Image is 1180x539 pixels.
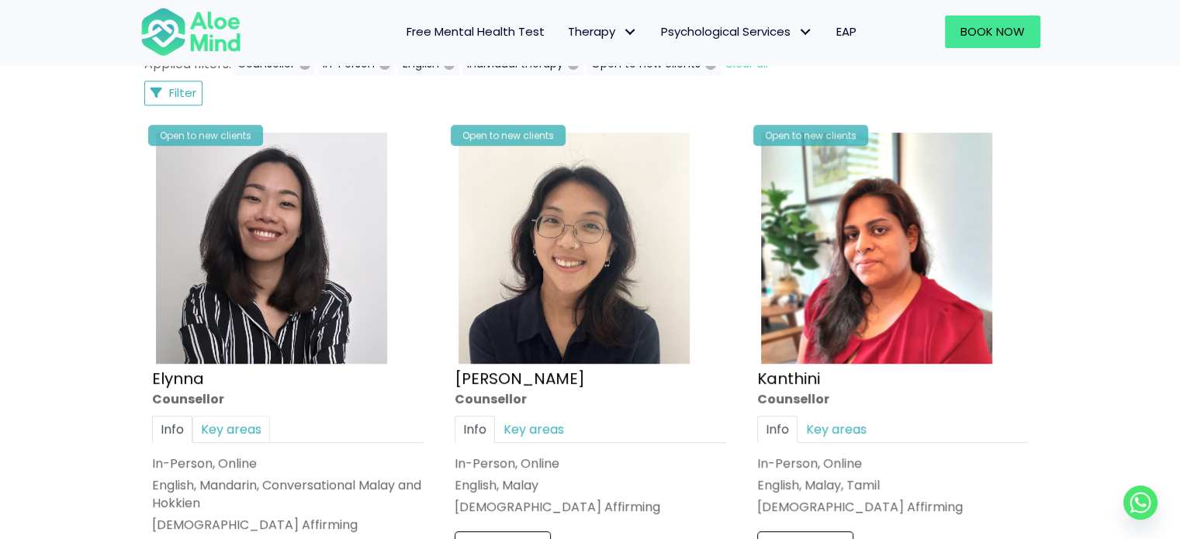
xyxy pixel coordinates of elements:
[757,390,1029,408] div: Counsellor
[451,125,566,146] div: Open to new clients
[140,6,241,57] img: Aloe mind Logo
[455,368,585,389] a: [PERSON_NAME]
[495,416,573,443] a: Key areas
[192,416,270,443] a: Key areas
[455,499,726,517] div: [DEMOGRAPHIC_DATA] Affirming
[156,133,387,364] img: Elynna Counsellor
[261,16,868,48] nav: Menu
[836,23,856,40] span: EAP
[152,476,424,512] p: English, Mandarin, Conversational Malay and Hokkien
[794,21,817,43] span: Psychological Services: submenu
[395,16,556,48] a: Free Mental Health Test
[757,368,820,389] a: Kanthini
[619,21,642,43] span: Therapy: submenu
[455,390,726,408] div: Counsellor
[568,23,638,40] span: Therapy
[757,476,1029,494] p: English, Malay, Tamil
[152,368,204,389] a: Elynna
[798,416,875,443] a: Key areas
[407,23,545,40] span: Free Mental Health Test
[1123,485,1158,520] a: Whatsapp
[152,454,424,472] div: In-Person, Online
[152,416,192,443] a: Info
[757,454,1029,472] div: In-Person, Online
[152,517,424,534] div: [DEMOGRAPHIC_DATA] Affirming
[152,390,424,408] div: Counsellor
[825,16,868,48] a: EAP
[459,133,690,364] img: Emelyne Counsellor
[169,85,196,101] span: Filter
[455,454,726,472] div: In-Person, Online
[148,125,263,146] div: Open to new clients
[661,23,813,40] span: Psychological Services
[455,476,726,494] p: English, Malay
[144,81,203,105] button: Filter Listings
[757,416,798,443] a: Info
[649,16,825,48] a: Psychological ServicesPsychological Services: submenu
[753,125,868,146] div: Open to new clients
[761,133,992,364] img: Kanthini-profile
[455,416,495,443] a: Info
[960,23,1025,40] span: Book Now
[945,16,1040,48] a: Book Now
[757,499,1029,517] div: [DEMOGRAPHIC_DATA] Affirming
[556,16,649,48] a: TherapyTherapy: submenu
